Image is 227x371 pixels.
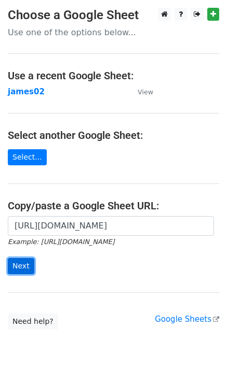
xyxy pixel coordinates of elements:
a: View [127,87,153,96]
input: Paste your Google Sheet URL here [8,216,214,236]
a: Need help? [8,313,58,330]
small: Example: [URL][DOMAIN_NAME] [8,238,114,246]
h4: Copy/paste a Google Sheet URL: [8,199,219,212]
p: Use one of the options below... [8,27,219,38]
h4: Use a recent Google Sheet: [8,69,219,82]
a: Google Sheets [155,315,219,324]
small: View [138,88,153,96]
h4: Select another Google Sheet: [8,129,219,141]
h3: Choose a Google Sheet [8,8,219,23]
iframe: Chat Widget [175,321,227,371]
input: Next [8,258,34,274]
a: james02 [8,87,45,96]
a: Select... [8,149,47,165]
